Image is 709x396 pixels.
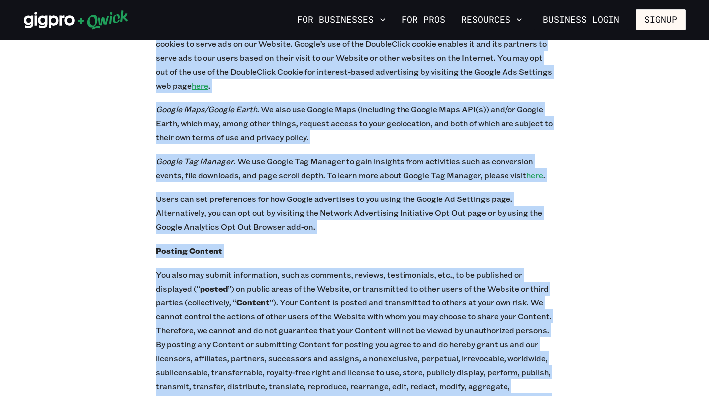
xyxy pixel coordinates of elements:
a: Business Login [534,9,628,30]
button: Resources [457,11,526,28]
b: posted [200,283,228,294]
button: Signup [636,9,686,30]
a: here [526,170,543,180]
p: . We use Google’s DoubleClick for Publishers Cookie, which uses cookies to serve ads on our Websi... [156,23,554,93]
b: Posting Content [156,245,222,256]
i: Google Maps/Google Earth [156,104,257,114]
p: . We use Google Tag Manager to gain insights from activities such as conversion events, file down... [156,154,554,182]
p: . We also use Google Maps (including the Google Maps API(s)) and/or Google Earth, which may, amon... [156,102,554,144]
p: Users can set preferences for how Google advertises to you using the Google Ad Settings page. Alt... [156,192,554,234]
i: Google Tag Manager [156,156,234,166]
a: here [192,80,208,91]
a: For Pros [398,11,449,28]
button: For Businesses [293,11,390,28]
b: Content [236,297,270,307]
